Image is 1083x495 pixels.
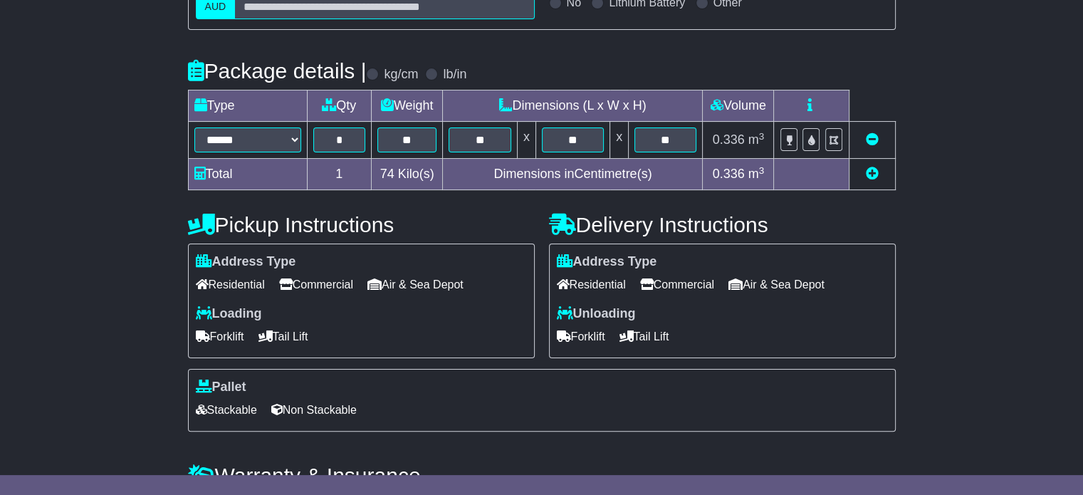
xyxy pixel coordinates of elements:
span: m [748,167,765,181]
a: Remove this item [866,132,879,147]
td: Type [188,90,307,122]
sup: 3 [759,165,765,176]
label: Pallet [196,380,246,395]
span: Forklift [557,325,605,348]
span: 0.336 [713,167,745,181]
label: Unloading [557,306,636,322]
td: x [517,122,535,159]
label: kg/cm [384,67,418,83]
td: x [610,122,629,159]
label: lb/in [443,67,466,83]
span: Forklift [196,325,244,348]
a: Add new item [866,167,879,181]
h4: Pickup Instructions [188,213,535,236]
span: m [748,132,765,147]
span: Tail Lift [619,325,669,348]
span: Non Stackable [271,399,357,421]
span: Air & Sea Depot [728,273,825,296]
td: Dimensions in Centimetre(s) [443,159,703,190]
label: Address Type [557,254,657,270]
span: 74 [380,167,394,181]
td: Qty [307,90,371,122]
h4: Delivery Instructions [549,213,896,236]
span: Stackable [196,399,257,421]
td: Volume [703,90,774,122]
span: Commercial [640,273,714,296]
sup: 3 [759,131,765,142]
h4: Package details | [188,59,367,83]
span: Air & Sea Depot [367,273,464,296]
td: Kilo(s) [371,159,443,190]
h4: Warranty & Insurance [188,464,896,487]
span: Residential [196,273,265,296]
td: Weight [371,90,443,122]
label: Address Type [196,254,296,270]
span: Tail Lift [258,325,308,348]
span: Commercial [279,273,353,296]
td: Total [188,159,307,190]
label: Loading [196,306,262,322]
td: 1 [307,159,371,190]
span: Residential [557,273,626,296]
td: Dimensions (L x W x H) [443,90,703,122]
span: 0.336 [713,132,745,147]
